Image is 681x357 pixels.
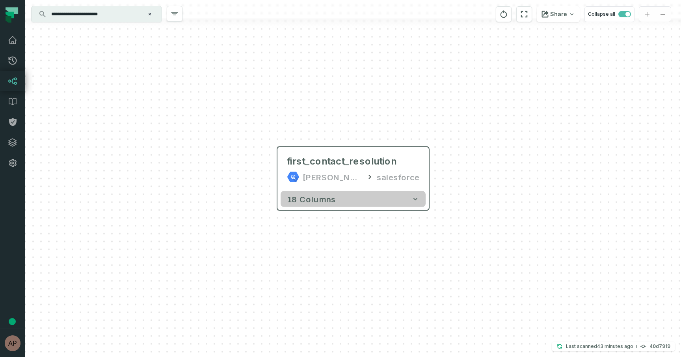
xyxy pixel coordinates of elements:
button: Last scanned[DATE] 11:34:11 PM40d7919 [552,342,675,351]
h4: 40d7919 [649,344,670,349]
span: 18 columns [287,194,336,204]
relative-time: Sep 9, 2025, 11:34 PM EDT [597,343,633,349]
img: avatar of Aryan Siddhabathula (c) [5,335,20,351]
div: first_contact_resolution [287,155,396,168]
button: Collapse all [584,6,634,22]
div: Tooltip anchor [9,318,16,325]
button: Share [537,6,580,22]
button: zoom out [655,7,671,22]
div: juul-customer-service [303,171,363,183]
p: Last scanned [566,342,633,350]
div: salesforce [377,171,419,183]
button: Clear search query [146,10,154,18]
